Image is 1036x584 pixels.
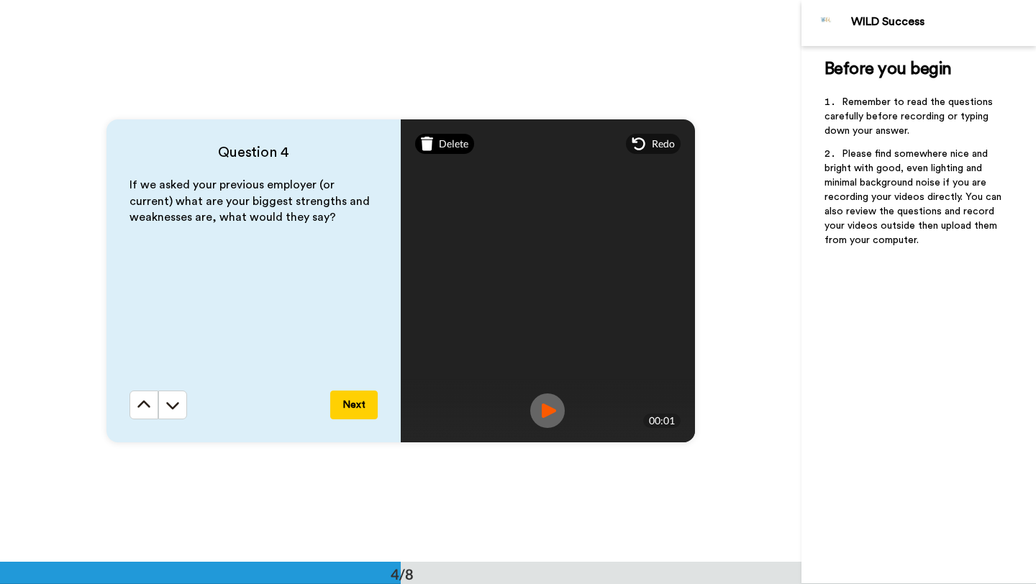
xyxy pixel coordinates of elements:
[824,97,996,136] span: Remember to read the questions carefully before recording or typing down your answer.
[129,142,378,163] h4: Question 4
[626,134,681,154] div: Redo
[415,134,475,154] div: Delete
[439,137,468,151] span: Delete
[530,393,565,428] img: ic_record_play.svg
[652,137,675,151] span: Redo
[330,391,378,419] button: Next
[851,15,1035,29] div: WILD Success
[643,414,681,428] div: 00:01
[824,60,952,78] span: Before you begin
[368,564,437,584] div: 4/8
[809,6,844,40] img: Profile Image
[129,179,373,224] span: If we asked your previous employer (or current) what are your biggest strengths and weaknesses ar...
[824,149,1004,245] span: Please find somewhere nice and bright with good, even lighting and minimal background noise if yo...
